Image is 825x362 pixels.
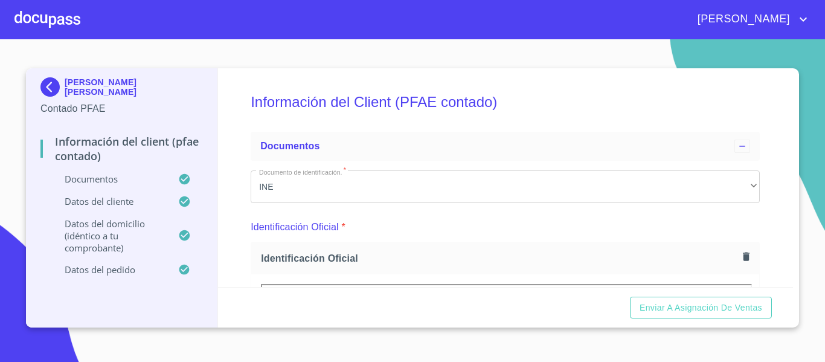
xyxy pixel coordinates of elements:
p: Información del Client (PFAE contado) [40,134,203,163]
span: [PERSON_NAME] [689,10,796,29]
p: Datos del domicilio (idéntico a tu comprobante) [40,218,178,254]
button: Enviar a Asignación de Ventas [630,297,772,319]
p: Datos del pedido [40,263,178,276]
div: Documentos [251,132,760,161]
p: Documentos [40,173,178,185]
p: Identificación Oficial [251,220,339,234]
span: Documentos [260,141,319,151]
img: Docupass spot blue [40,77,65,97]
h5: Información del Client (PFAE contado) [251,77,760,127]
button: account of current user [689,10,811,29]
span: Enviar a Asignación de Ventas [640,300,762,315]
p: Contado PFAE [40,102,203,116]
span: Identificación Oficial [261,252,738,265]
p: Datos del cliente [40,195,178,207]
div: [PERSON_NAME] [PERSON_NAME] [40,77,203,102]
div: INE [251,170,760,203]
p: [PERSON_NAME] [PERSON_NAME] [65,77,203,97]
